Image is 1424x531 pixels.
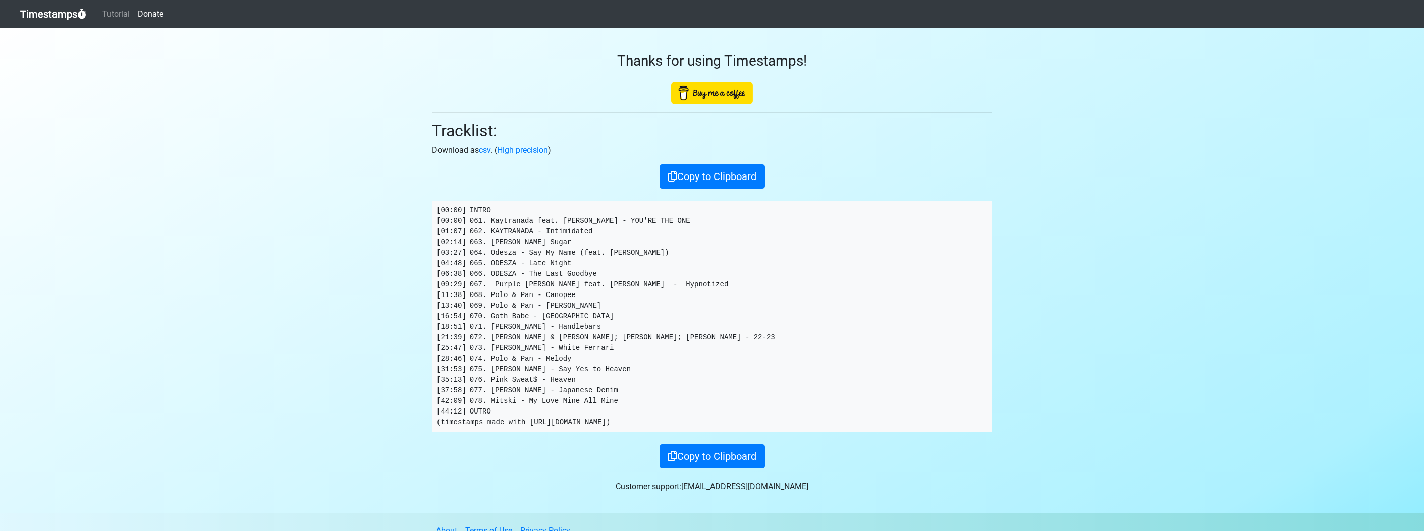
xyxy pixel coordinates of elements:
a: Tutorial [98,4,134,24]
h3: Thanks for using Timestamps! [432,52,992,70]
img: Buy Me A Coffee [671,82,753,104]
a: Donate [134,4,168,24]
p: Download as . ( ) [432,144,992,156]
button: Copy to Clipboard [660,444,765,468]
a: csv [479,145,490,155]
h2: Tracklist: [432,121,992,140]
a: Timestamps [20,4,86,24]
button: Copy to Clipboard [660,164,765,189]
a: High precision [497,145,548,155]
pre: [00:00] INTRO [00:00] 061. Kaytranada feat. [PERSON_NAME] - YOU'RE THE ONE [01:07] 062. KAYTRANAD... [432,201,992,432]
